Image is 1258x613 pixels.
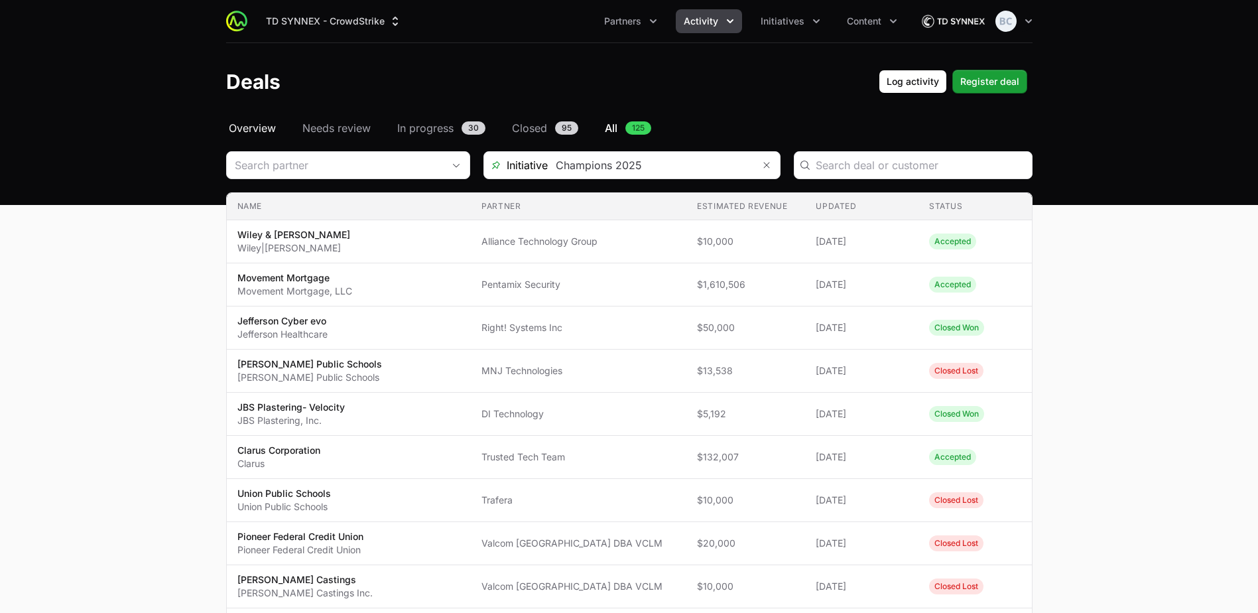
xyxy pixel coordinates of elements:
[237,241,350,255] p: Wiley|[PERSON_NAME]
[237,444,320,457] p: Clarus Corporation
[227,152,443,178] input: Search partner
[237,328,328,341] p: Jefferson Healthcare
[481,407,676,421] span: DI Technology
[960,74,1019,90] span: Register deal
[816,537,908,550] span: [DATE]
[816,580,908,593] span: [DATE]
[443,152,470,178] div: Open
[237,314,328,328] p: Jefferson Cyber evo
[887,74,939,90] span: Log activity
[237,586,373,600] p: [PERSON_NAME] Castings Inc.
[512,120,547,136] span: Closed
[481,450,676,464] span: Trusted Tech Team
[753,9,828,33] div: Initiatives menu
[697,407,794,421] span: $5,192
[816,494,908,507] span: [DATE]
[625,121,651,135] span: 125
[879,70,947,94] button: Log activity
[237,457,320,470] p: Clarus
[237,285,352,298] p: Movement Mortgage, LLC
[816,235,908,248] span: [DATE]
[247,9,905,33] div: Main navigation
[300,120,373,136] a: Needs review
[548,152,753,178] input: Search initiatives
[697,537,794,550] span: $20,000
[921,8,985,34] img: TD SYNNEX
[847,15,881,28] span: Content
[226,120,279,136] a: Overview
[481,537,676,550] span: Valcom [GEOGRAPHIC_DATA] DBA VCLM
[697,321,794,334] span: $50,000
[605,120,617,136] span: All
[237,414,345,427] p: JBS Plastering, Inc.
[258,9,410,33] button: TD SYNNEX - CrowdStrike
[226,120,1033,136] nav: Deals navigation
[697,580,794,593] span: $10,000
[879,70,1027,94] div: Primary actions
[952,70,1027,94] button: Register deal
[697,364,794,377] span: $13,538
[229,120,276,136] span: Overview
[237,530,363,543] p: Pioneer Federal Credit Union
[604,15,641,28] span: Partners
[258,9,410,33] div: Supplier switch menu
[686,193,805,220] th: Estimated revenue
[302,120,371,136] span: Needs review
[462,121,485,135] span: 30
[995,11,1017,32] img: Bethany Crossley
[481,494,676,507] span: Trafera
[471,193,686,220] th: Partner
[395,120,488,136] a: In progress30
[697,450,794,464] span: $132,007
[237,500,331,513] p: Union Public Schools
[761,15,804,28] span: Initiatives
[226,11,247,32] img: ActivitySource
[509,120,581,136] a: Closed95
[839,9,905,33] button: Content
[816,450,908,464] span: [DATE]
[237,228,350,241] p: Wiley & [PERSON_NAME]
[676,9,742,33] button: Activity
[596,9,665,33] button: Partners
[481,321,676,334] span: Right! Systems Inc
[481,364,676,377] span: MNJ Technologies
[237,358,382,371] p: [PERSON_NAME] Public Schools
[816,278,908,291] span: [DATE]
[481,278,676,291] span: Pentamix Security
[237,401,345,414] p: JBS Plastering- Velocity
[697,278,794,291] span: $1,610,506
[227,193,472,220] th: Name
[555,121,578,135] span: 95
[596,9,665,33] div: Partners menu
[226,70,281,94] h1: Deals
[918,193,1032,220] th: Status
[805,193,918,220] th: Updated
[602,120,654,136] a: All125
[237,371,382,384] p: [PERSON_NAME] Public Schools
[237,543,363,557] p: Pioneer Federal Credit Union
[676,9,742,33] div: Activity menu
[684,15,718,28] span: Activity
[839,9,905,33] div: Content menu
[397,120,454,136] span: In progress
[816,321,908,334] span: [DATE]
[697,494,794,507] span: $10,000
[237,271,352,285] p: Movement Mortgage
[816,407,908,421] span: [DATE]
[816,364,908,377] span: [DATE]
[237,487,331,500] p: Union Public Schools
[481,235,676,248] span: Alliance Technology Group
[753,152,780,178] button: Remove
[753,9,828,33] button: Initiatives
[481,580,676,593] span: Valcom [GEOGRAPHIC_DATA] DBA VCLM
[484,157,548,173] span: Initiative
[237,573,373,586] p: [PERSON_NAME] Castings
[816,157,1024,173] input: Search deal or customer
[697,235,794,248] span: $10,000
